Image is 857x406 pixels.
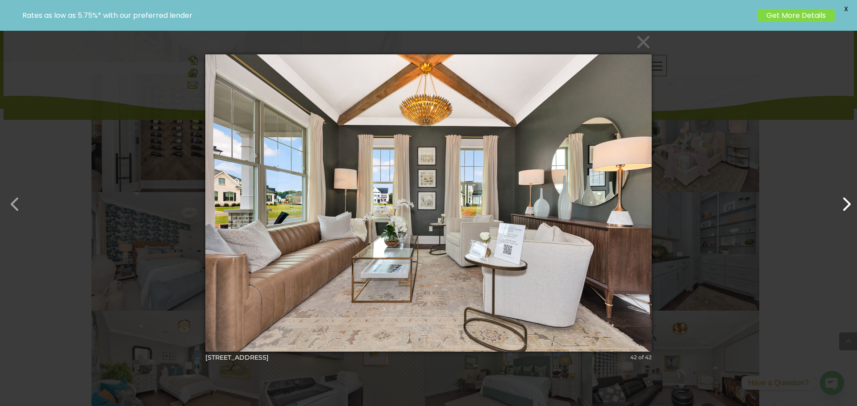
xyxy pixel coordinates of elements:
[22,11,753,20] p: Rates as low as 5.75%* with our preferred lender
[757,9,835,22] a: Get More Details
[831,189,853,210] button: Next (Right arrow key)
[630,353,652,361] div: 42 of 42
[208,32,654,52] button: ×
[839,2,853,16] span: X
[205,353,652,361] div: [STREET_ADDRESS]
[205,37,652,369] img: undefined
